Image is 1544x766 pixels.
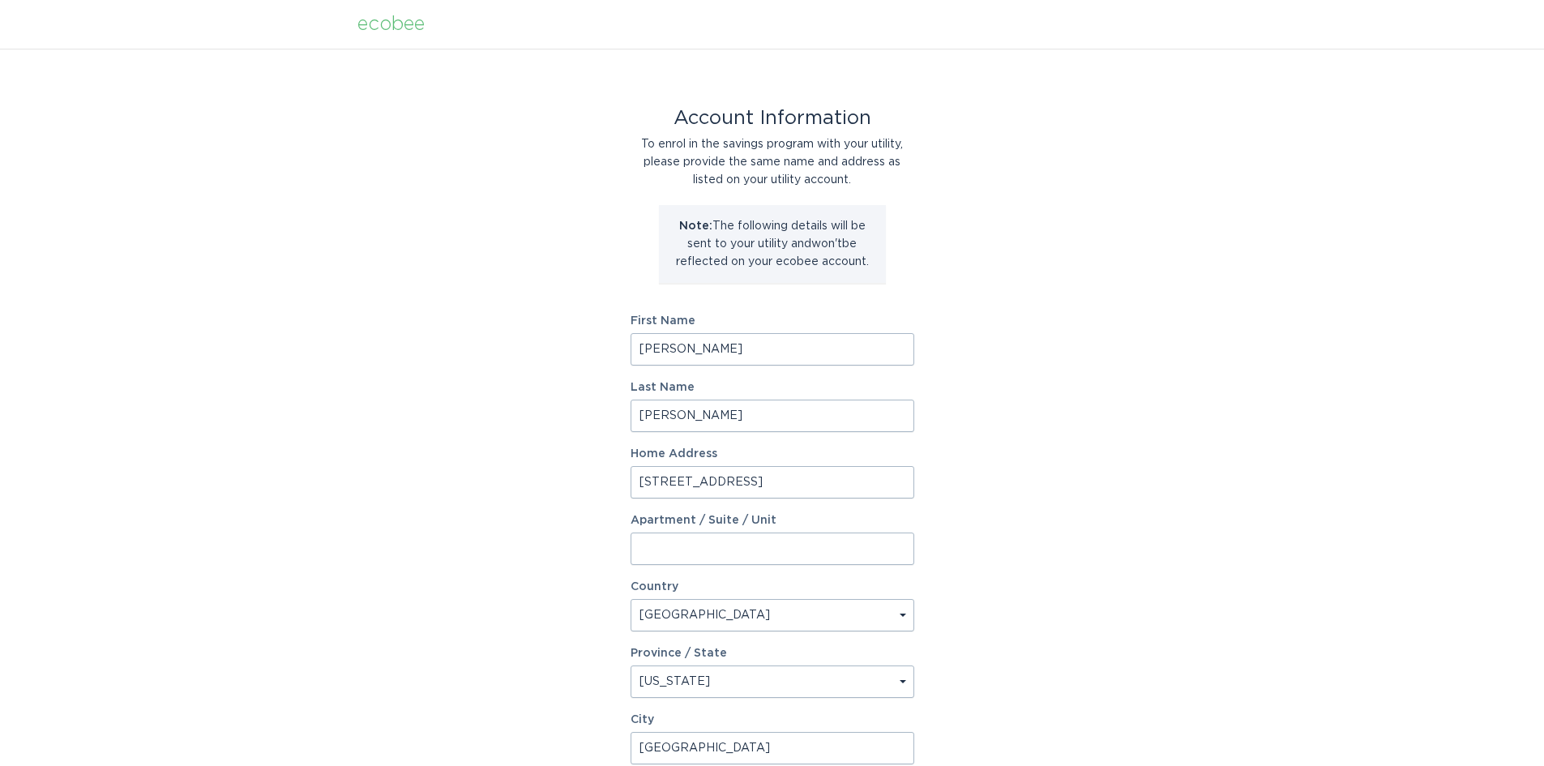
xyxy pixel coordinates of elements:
[631,581,678,593] label: Country
[631,648,727,659] label: Province / State
[631,315,914,327] label: First Name
[631,714,914,725] label: City
[679,220,712,232] strong: Note:
[631,382,914,393] label: Last Name
[671,217,874,271] p: The following details will be sent to your utility and won't be reflected on your ecobee account.
[631,109,914,127] div: Account Information
[631,515,914,526] label: Apartment / Suite / Unit
[631,135,914,189] div: To enrol in the savings program with your utility, please provide the same name and address as li...
[357,15,425,33] div: ecobee
[631,448,914,460] label: Home Address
